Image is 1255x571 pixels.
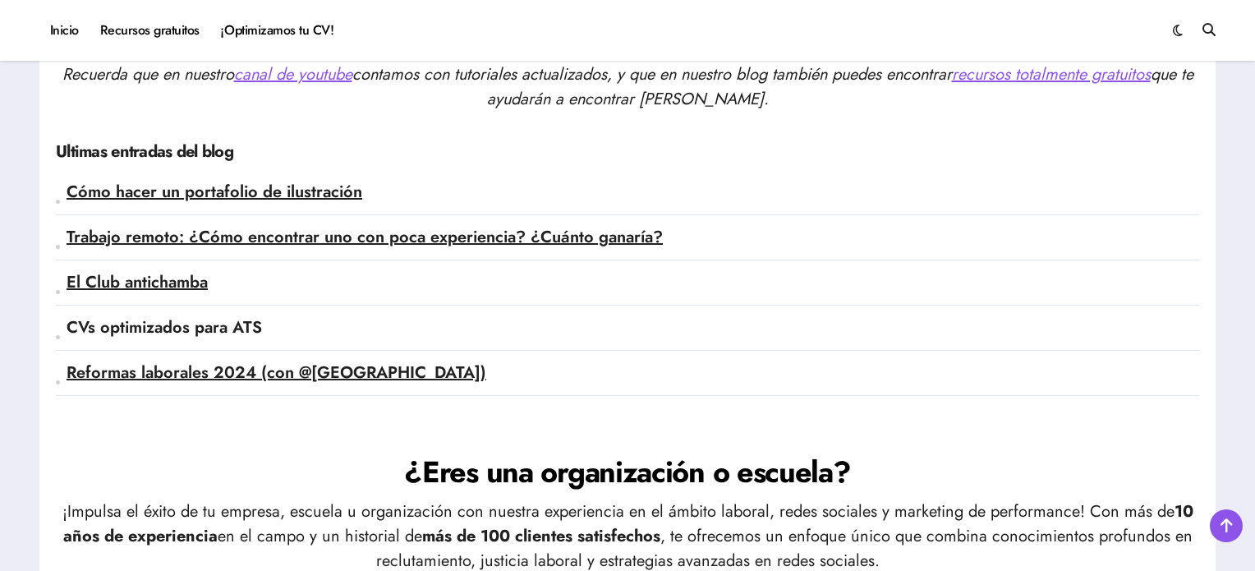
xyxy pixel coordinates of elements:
a: CVs optimizados para ATS [67,315,262,339]
strong: más de 100 clientes satisfechos [422,524,660,548]
a: El Club antichamba [67,270,208,294]
a: recursos totalmente gratuitos [952,62,1151,86]
a: Trabajo remoto: ¿Cómo encontrar uno con poca experiencia? ¿Cuánto ganaría? [67,225,663,249]
strong: 10 años de experiencia [63,500,1193,548]
a: Cómo hacer un portafolio de ilustración [67,180,362,204]
a: Reformas laborales 2024 (con @[GEOGRAPHIC_DATA]) [67,361,486,385]
a: ¡Optimizamos tu CV! [210,8,344,53]
h2: ¿Eres una organización o escuela? [56,451,1199,492]
a: Recursos gratuitos [90,8,210,53]
h2: Ultimas entradas del blog [56,140,1199,163]
a: canal de youtube [234,62,352,86]
a: Inicio [39,8,90,53]
em: Recuerda que en nuestro contamos con tutoriales actualizados, y que en nuestro blog también puede... [62,62,1193,111]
